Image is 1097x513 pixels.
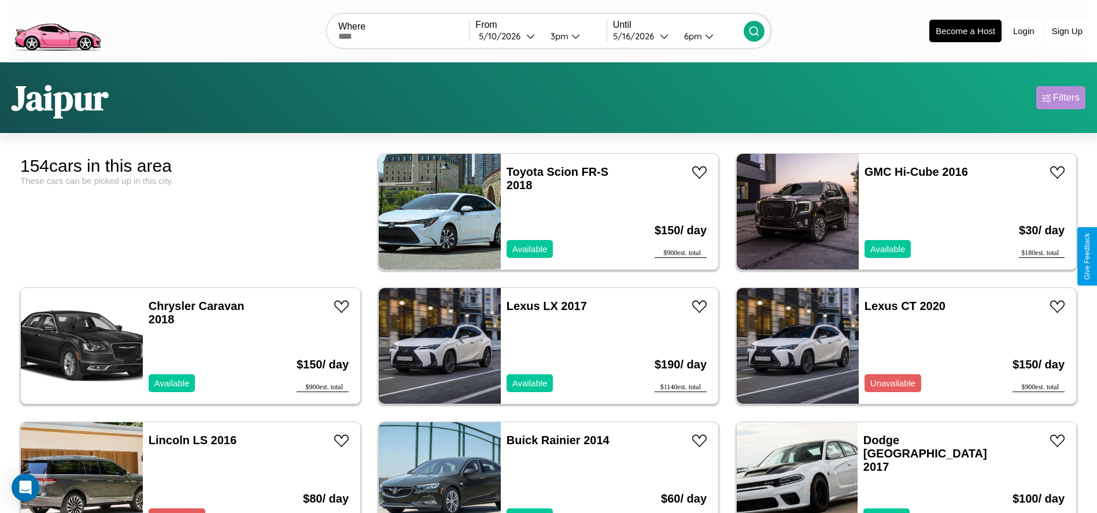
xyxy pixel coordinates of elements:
[865,165,968,178] a: GMC Hi-Cube 2016
[655,346,707,383] h3: $ 190 / day
[12,474,39,501] div: Open Intercom Messenger
[1053,92,1080,104] div: Filters
[655,212,707,249] h3: $ 150 / day
[929,20,1002,42] button: Become a Host
[297,383,349,392] div: $ 900 est. total
[9,6,106,54] img: logo
[1019,249,1065,258] div: $ 180 est. total
[613,31,660,42] div: 5 / 16 / 2026
[507,165,608,191] a: Toyota Scion FR-S 2018
[507,300,587,312] a: Lexus LX 2017
[1013,383,1065,392] div: $ 900 est. total
[507,434,610,446] a: Buick Rainier 2014
[1036,86,1085,109] button: Filters
[1019,212,1065,249] h3: $ 30 / day
[870,375,915,391] p: Unavailable
[20,176,361,186] div: These cars can be picked up in this city.
[545,31,571,42] div: 3pm
[149,300,245,326] a: Chrysler Caravan 2018
[475,20,606,30] label: From
[655,383,707,392] div: $ 1140 est. total
[655,249,707,258] div: $ 900 est. total
[865,300,945,312] a: Lexus CT 2020
[675,30,744,42] button: 6pm
[512,375,548,391] p: Available
[297,346,349,383] h3: $ 150 / day
[863,434,987,473] a: Dodge [GEOGRAPHIC_DATA] 2017
[20,156,361,176] div: 154 cars in this area
[1007,20,1040,42] button: Login
[479,31,526,42] div: 5 / 10 / 2026
[870,241,906,257] p: Available
[613,20,744,30] label: Until
[541,30,607,42] button: 3pm
[1083,233,1091,280] div: Give Feedback
[1046,20,1088,42] button: Sign Up
[12,74,108,121] h1: Jaipur
[678,31,705,42] div: 6pm
[149,434,237,446] a: Lincoln LS 2016
[1013,346,1065,383] h3: $ 150 / day
[154,375,190,391] p: Available
[475,30,541,42] button: 5/10/2026
[338,21,469,32] label: Where
[512,241,548,257] p: Available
